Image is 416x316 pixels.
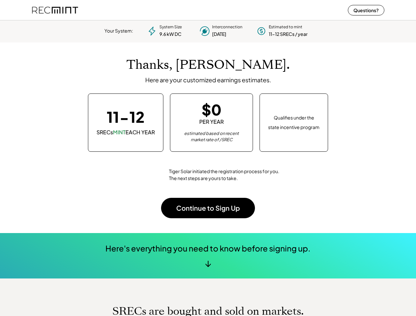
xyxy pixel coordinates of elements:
div: ↓ [205,258,211,268]
div: [DATE] [212,31,226,38]
div: 11-12 [107,109,145,124]
div: 11-12 SRECs / year [269,31,308,38]
div: state incentive program [268,123,319,131]
button: Continue to Sign Up [161,198,255,218]
button: Questions? [348,5,384,15]
img: yH5BAEAAAAALAAAAAABAAEAAAIBRAA7 [136,162,162,188]
div: SRECs EACH YEAR [97,129,155,136]
div: Here are your customized earnings estimates. [145,76,271,84]
div: System Size [159,24,182,30]
div: Estimated to mint [269,24,302,30]
div: Here's everything you need to know before signing up. [105,243,311,254]
div: Qualifies under the [274,115,314,121]
div: $0 [202,102,222,117]
font: MINT [113,129,125,136]
div: 9.6 kW DC [159,31,181,38]
div: Tiger Solar initiated the registration process for you. The next steps are yours to take. [169,168,280,182]
div: Interconnection [212,24,242,30]
div: Your System: [104,28,133,34]
h1: Thanks, [PERSON_NAME]. [126,57,290,73]
div: estimated based on recent market rate of /SREC [179,130,244,143]
div: PER YEAR [199,118,224,125]
img: recmint-logotype%403x%20%281%29.jpeg [32,1,78,19]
